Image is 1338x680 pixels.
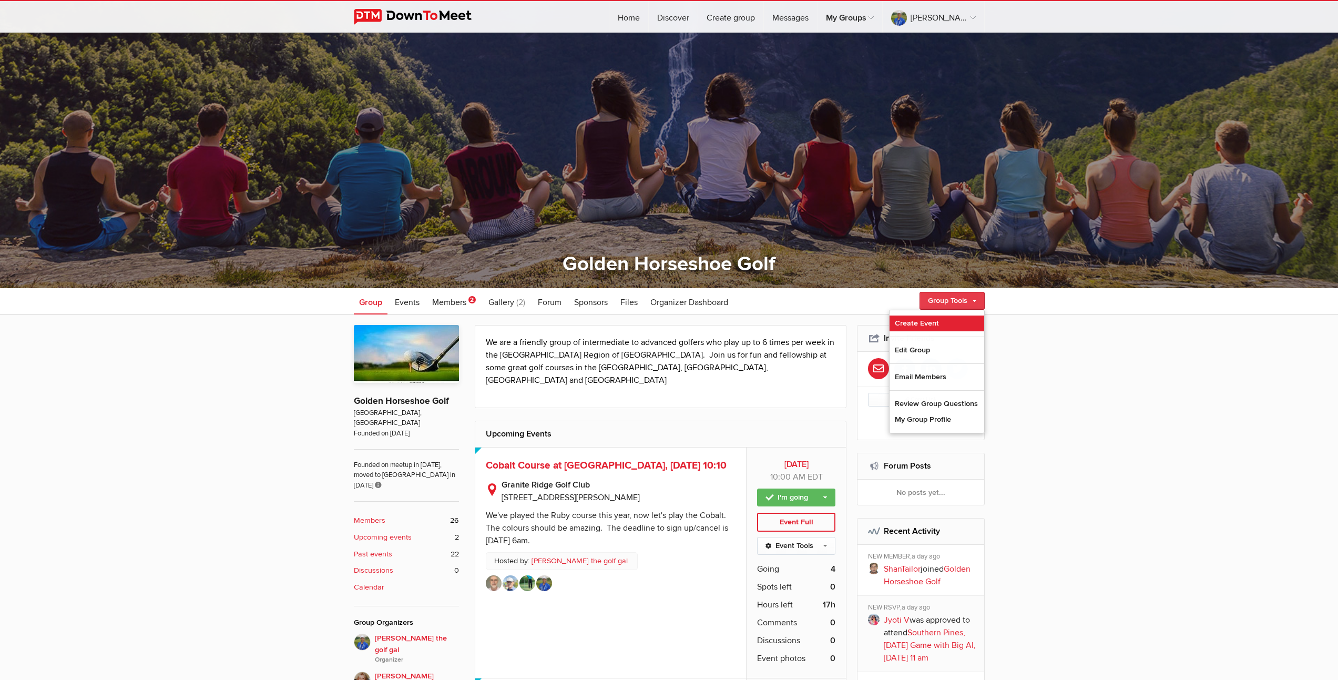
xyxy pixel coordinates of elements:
span: Event photos [757,652,805,665]
span: 2 [455,532,459,543]
a: Cobalt Course at [GEOGRAPHIC_DATA], [DATE] 10:10 [486,459,727,472]
a: Email Members [890,369,984,385]
span: Members [432,297,466,308]
a: My Group Profile [890,412,984,428]
span: Going [757,563,779,575]
div: NEW MEMBER, [868,552,977,563]
a: Discover [649,1,698,33]
a: Events [390,288,425,314]
a: Gallery (2) [483,288,530,314]
span: Hours left [757,598,793,611]
span: Discussions [757,634,800,647]
a: My Groups [818,1,882,33]
img: Greg Mais [486,575,502,591]
span: America/Toronto [808,472,823,482]
a: Members 26 [354,515,459,526]
img: Beth the golf gal [354,634,371,651]
span: Files [620,297,638,308]
b: Granite Ridge Golf Club [502,479,736,491]
span: Comments [757,616,797,629]
a: [PERSON_NAME] the golf gal [883,1,984,33]
a: Edit Group [890,342,984,358]
div: No posts yet... [857,480,984,505]
div: NEW RSVP, [868,603,977,614]
b: 0 [830,634,835,647]
a: Members 2 [427,288,481,314]
a: Jyoti V [884,615,910,625]
a: Southern Pines, [DATE] Game with Big Al, [DATE] 11 am [884,627,976,663]
a: Event Tools [757,537,835,555]
img: DownToMeet [354,9,488,25]
span: a day ago [902,603,930,612]
a: Calendar [354,582,459,593]
span: Founded on [DATE] [354,429,459,439]
b: Members [354,515,385,526]
b: [DATE] [757,458,835,471]
a: Forum [533,288,567,314]
a: Home [609,1,648,33]
img: Casemaker [519,575,535,591]
span: 22 [451,549,459,560]
a: Forum Posts [884,461,931,471]
a: Golden Horseshoe Golf [884,564,971,587]
b: 17h [823,598,835,611]
a: Discussions 0 [354,565,459,576]
b: Past events [354,549,392,560]
i: Organizer [375,655,459,665]
span: [PERSON_NAME] the golf gal [375,633,459,665]
a: Upcoming events 2 [354,532,459,543]
b: Calendar [354,582,384,593]
div: Event Full [757,513,835,532]
span: Gallery [488,297,514,308]
p: Hosted by: [486,552,638,570]
b: Upcoming events [354,532,412,543]
a: Group [354,288,387,314]
a: I'm going [757,489,835,506]
b: Discussions [354,565,393,576]
span: Founded on meetup in [DATE], moved to [GEOGRAPHIC_DATA] in [DATE] [354,449,459,491]
div: Group Organizers [354,617,459,628]
span: Group [359,297,382,308]
b: 0 [830,652,835,665]
a: [PERSON_NAME] the golf gal [532,555,628,567]
a: Create group [698,1,763,33]
a: Review Group Questions [890,396,984,412]
p: joined [884,563,977,588]
b: 0 [830,616,835,629]
h2: Invite Friends [868,326,974,351]
span: Sponsors [574,297,608,308]
a: Group Tools [920,292,985,310]
b: 4 [831,563,835,575]
p: We are a friendly group of intermediate to advanced golfers who play up to 6 times per week in th... [486,336,836,387]
img: Mike N [503,575,518,591]
a: [PERSON_NAME] the golf galOrganizer [354,634,459,665]
span: 10:00 AM [770,472,805,482]
span: [GEOGRAPHIC_DATA], [GEOGRAPHIC_DATA] [354,408,459,429]
button: Copy Link [868,393,974,407]
img: Beth the golf gal [536,575,552,591]
span: Forum [538,297,561,308]
h2: Recent Activity [868,519,974,544]
span: 26 [450,515,459,526]
span: a day ago [912,552,940,561]
span: (2) [516,297,525,308]
a: Organizer Dashboard [645,288,733,314]
span: Spots left [757,581,792,593]
a: Create Event [890,316,984,331]
a: Files [615,288,643,314]
span: 2 [468,296,476,303]
span: 0 [454,565,459,576]
div: We've played the Ruby course this year, now let's play the Cobalt. The colours should be amazing.... [486,510,728,546]
a: Sponsors [569,288,613,314]
p: was approved to attend [884,614,977,664]
span: Events [395,297,420,308]
span: Organizer Dashboard [650,297,728,308]
a: Messages [764,1,817,33]
a: Past events 22 [354,549,459,560]
a: ShanTailor [884,564,921,574]
h2: Upcoming Events [486,421,836,446]
b: 0 [830,581,835,593]
span: [STREET_ADDRESS][PERSON_NAME] [502,492,640,503]
img: Golden Horseshoe Golf [354,325,459,383]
